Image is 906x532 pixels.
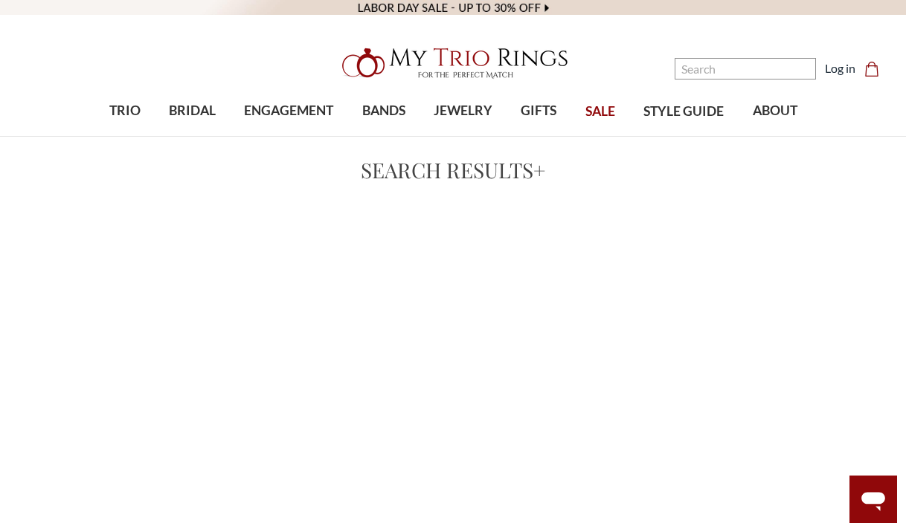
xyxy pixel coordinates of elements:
[864,62,879,77] svg: cart.cart_preview
[169,101,216,120] span: BRIDAL
[521,101,556,120] span: GIFTS
[643,102,724,121] span: STYLE GUIDE
[376,135,391,137] button: submenu toggle
[281,135,296,137] button: submenu toggle
[864,59,888,77] a: Cart with 0 items
[244,101,333,120] span: ENGAGEMENT
[629,88,738,136] a: STYLE GUIDE
[334,39,572,87] img: My Trio Rings
[825,59,855,77] a: Log in
[94,87,154,135] a: TRIO
[155,87,230,135] a: BRIDAL
[347,87,419,135] a: BANDS
[420,87,507,135] a: JEWELRY
[118,135,132,137] button: submenu toggle
[263,39,643,87] a: My Trio Rings
[109,101,141,120] span: TRIO
[230,87,347,135] a: ENGAGEMENT
[531,135,546,137] button: submenu toggle
[434,101,492,120] span: JEWELRY
[456,135,471,137] button: submenu toggle
[362,101,405,120] span: BANDS
[507,87,571,135] a: GIFTS
[585,102,615,121] span: SALE
[675,58,816,80] input: Search
[571,88,629,136] a: SALE
[184,135,199,137] button: submenu toggle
